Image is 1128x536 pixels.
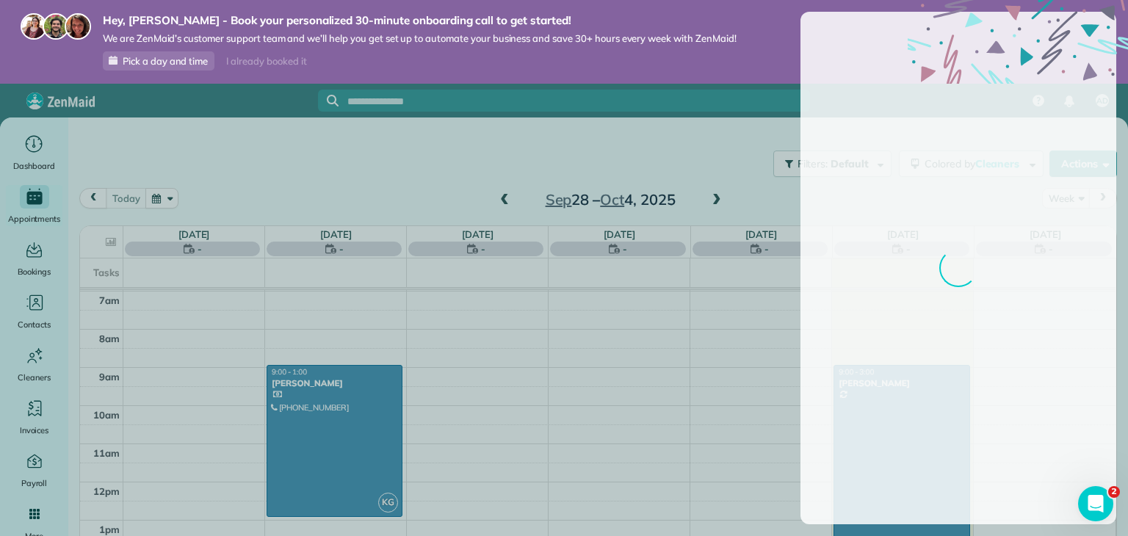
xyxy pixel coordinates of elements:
[21,13,47,40] img: maria-72a9807cf96188c08ef61303f053569d2e2a8a1cde33d635c8a3ac13582a053d.jpg
[217,52,315,70] div: I already booked it
[65,13,91,40] img: michelle-19f622bdf1676172e81f8f8fba1fb50e276960ebfe0243fe18214015130c80e4.jpg
[103,51,214,70] a: Pick a day and time
[1108,486,1120,498] span: 2
[123,55,208,67] span: Pick a day and time
[43,13,69,40] img: jorge-587dff0eeaa6aab1f244e6dc62b8924c3b6ad411094392a53c71c6c4a576187d.jpg
[103,32,737,45] span: We are ZenMaid’s customer support team and we’ll help you get set up to automate your business an...
[1078,486,1113,521] iframe: Intercom live chat
[103,13,737,28] strong: Hey, [PERSON_NAME] - Book your personalized 30-minute onboarding call to get started!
